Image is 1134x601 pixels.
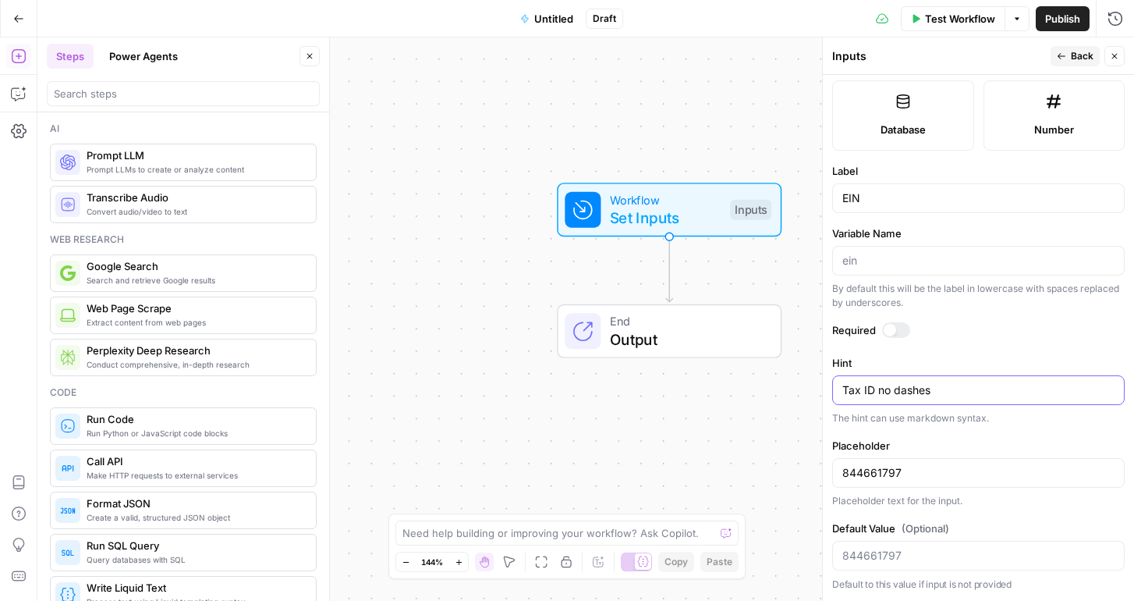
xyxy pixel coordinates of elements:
input: 844661797 [842,548,1115,564]
span: Run Python or JavaScript code blocks [87,427,303,439]
div: WorkflowSet InputsInputs [495,183,843,236]
button: Back [1051,46,1100,66]
span: Paste [707,555,732,569]
button: Test Workflow [901,6,1005,31]
input: Search steps [54,86,313,101]
button: Untitled [511,6,583,31]
label: Required [832,322,1125,338]
input: Input Label [842,190,1115,206]
span: Google Search [87,258,303,274]
span: Number [1034,122,1074,137]
button: Publish [1036,6,1090,31]
button: Steps [47,44,94,69]
span: Make HTTP requests to external services [87,469,303,482]
span: Draft [593,12,616,26]
div: Web research [50,233,317,247]
span: Output [610,328,763,350]
span: Workflow [610,190,721,208]
input: Input Placeholder [842,465,1115,481]
span: Publish [1045,11,1080,27]
span: Untitled [534,11,573,27]
span: Prompt LLM [87,148,303,163]
span: Query databases with SQL [87,553,303,566]
span: Prompt LLMs to create or analyze content [87,163,303,176]
span: Test Workflow [925,11,995,27]
span: Back [1071,49,1093,63]
span: Format JSON [87,496,303,511]
span: End [610,312,763,330]
button: Copy [658,552,694,572]
span: 144% [421,556,443,568]
textarea: Tax ID no dashes [842,382,1115,398]
div: Placeholder text for the input. [832,494,1125,508]
span: Database [881,122,926,137]
span: Copy [664,555,688,569]
input: ein [842,253,1115,268]
div: EndOutput [495,304,843,358]
span: Convert audio/video to text [87,205,303,218]
p: Default to this value if input is not provided [832,577,1125,592]
label: Label [832,163,1125,179]
span: Create a valid, structured JSON object [87,511,303,524]
label: Hint [832,355,1125,371]
span: (Optional) [902,521,949,536]
span: Run SQL Query [87,538,303,553]
span: Transcribe Audio [87,190,303,205]
div: The hint can use markdown syntax. [832,411,1125,425]
span: Write Liquid Text [87,580,303,596]
span: Search and retrieve Google results [87,274,303,286]
div: Inputs [730,200,771,220]
div: Code [50,386,317,400]
div: Inputs [832,48,1046,64]
div: By default this will be the label in lowercase with spaces replaced by underscores. [832,282,1125,310]
span: Set Inputs [610,206,721,229]
span: Run Code [87,411,303,427]
span: Call API [87,453,303,469]
label: Default Value [832,521,1125,536]
span: Perplexity Deep Research [87,343,303,358]
button: Paste [700,552,739,572]
button: Power Agents [100,44,187,69]
span: Web Page Scrape [87,300,303,316]
label: Placeholder [832,438,1125,453]
label: Variable Name [832,226,1125,241]
div: Ai [50,122,317,136]
span: Extract content from web pages [87,316,303,329]
span: Conduct comprehensive, in-depth research [87,358,303,371]
g: Edge from start to end [666,236,673,302]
